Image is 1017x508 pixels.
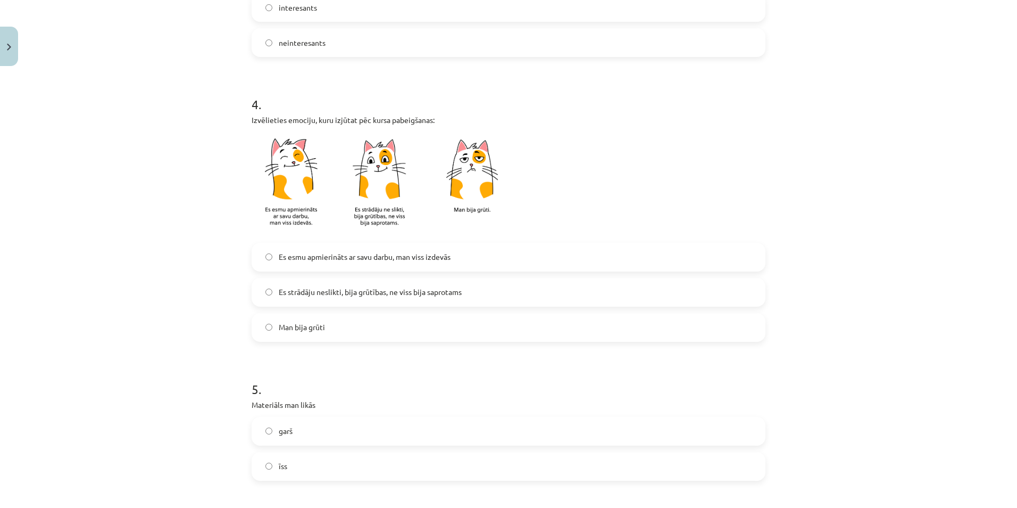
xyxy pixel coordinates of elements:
span: interesants [279,2,317,13]
span: neinteresants [279,37,326,48]
span: īss [279,461,287,472]
input: Es strādāju neslikti, bija grūtības, ne viss bija saprotams [265,289,272,296]
input: interesants [265,4,272,11]
span: Es strādāju neslikti, bija grūtības, ne viss bija saprotams [279,286,462,298]
input: Man bija grūti [265,324,272,331]
input: neinteresants [265,39,272,46]
h1: 4 . [252,78,765,111]
span: garš [279,425,293,437]
p: Izvēlieties emociju, kuru izjūtat pēc kursa pabeigšanas: [252,114,765,126]
input: īss [265,463,272,470]
span: Man bija grūti [279,322,325,333]
p: Materiāls man likās [252,399,765,411]
span: Es esmu apmierināts ar savu darbu, man viss izdevās [279,251,451,263]
input: garš [265,428,272,435]
h1: 5 . [252,363,765,396]
input: Es esmu apmierināts ar savu darbu, man viss izdevās [265,253,272,260]
img: icon-close-lesson-0947bae3869378f0d4975bcd49f059093ad1ed9edebbc8119c70593378902aed.svg [7,44,11,51]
